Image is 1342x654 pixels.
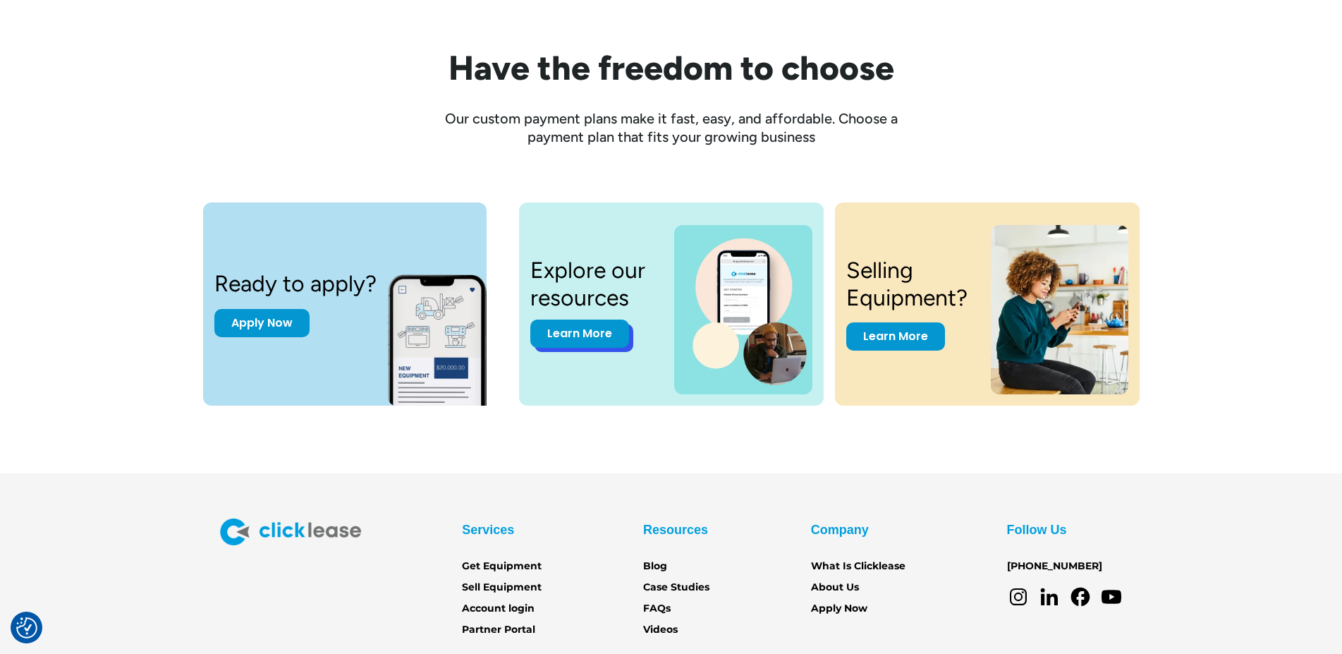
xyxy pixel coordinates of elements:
a: Account login [462,601,535,617]
a: Apply Now [214,309,310,337]
h3: Explore our resources [530,257,658,311]
a: Blog [643,559,667,574]
img: Clicklease logo [220,519,361,545]
a: What Is Clicklease [811,559,905,574]
div: Services [462,519,514,541]
img: Revisit consent button [16,617,37,638]
h2: Have the freedom to choose [220,49,1123,87]
a: Learn More [846,322,945,351]
div: Our custom payment plans make it fast, easy, and affordable. Choose a payment plan that fits your... [425,109,918,146]
a: [PHONE_NUMBER] [1007,559,1102,574]
h3: Ready to apply? [214,270,377,297]
a: About Us [811,580,859,595]
h3: Selling Equipment? [846,257,975,311]
img: a woman sitting on a stool looking at her cell phone [991,225,1128,394]
button: Consent Preferences [16,617,37,638]
a: Apply Now [811,601,867,617]
div: Follow Us [1007,519,1067,541]
img: New equipment quote on the screen of a smart phone [388,259,512,406]
a: Videos [643,622,678,638]
div: Company [811,519,869,541]
a: Partner Portal [462,622,535,638]
a: Case Studies [643,580,709,595]
a: Get Equipment [462,559,542,574]
img: a photo of a man on a laptop and a cell phone [674,225,812,394]
div: Resources [643,519,708,541]
a: FAQs [643,601,671,617]
a: Learn More [530,320,629,348]
a: Sell Equipment [462,580,542,595]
